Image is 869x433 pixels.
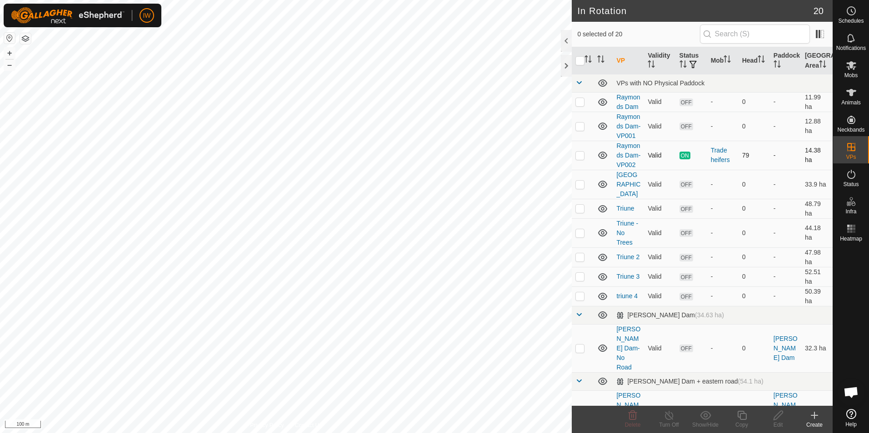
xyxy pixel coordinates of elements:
[796,421,833,429] div: Create
[577,30,699,39] span: 0 selected of 20
[20,33,31,44] button: Map Layers
[739,199,770,218] td: 0
[679,62,687,69] p-sorticon: Activate to sort
[801,247,833,267] td: 47.98 ha
[833,405,869,431] a: Help
[679,123,693,130] span: OFF
[840,236,862,241] span: Heatmap
[836,45,866,51] span: Notifications
[4,59,15,70] button: –
[616,142,640,168] a: Raymonds Dam-VP002
[679,205,693,213] span: OFF
[724,421,760,429] div: Copy
[616,292,638,300] a: triune 4
[819,62,826,69] p-sorticon: Activate to sort
[644,267,675,286] td: Valid
[700,25,810,44] input: Search (S)
[711,272,735,281] div: -
[711,344,735,353] div: -
[739,170,770,199] td: 0
[760,421,796,429] div: Edit
[711,252,735,262] div: -
[679,98,693,106] span: OFF
[644,141,675,170] td: Valid
[739,267,770,286] td: 0
[695,311,724,319] span: (34.63 ha)
[616,325,640,371] a: [PERSON_NAME] Dam-No Road
[845,209,856,214] span: Infra
[814,4,824,18] span: 20
[739,218,770,247] td: 0
[711,97,735,107] div: -
[597,57,604,64] p-sorticon: Activate to sort
[770,141,801,170] td: -
[625,422,641,428] span: Delete
[758,57,765,64] p-sorticon: Activate to sort
[739,324,770,372] td: 0
[739,92,770,112] td: 0
[644,199,675,218] td: Valid
[295,421,322,429] a: Contact Us
[801,112,833,141] td: 12.88 ha
[616,273,639,280] a: Triune 3
[679,344,693,352] span: OFF
[770,286,801,306] td: -
[644,218,675,247] td: Valid
[739,141,770,170] td: 79
[679,152,690,159] span: ON
[711,228,735,238] div: -
[770,218,801,247] td: -
[801,286,833,306] td: 50.39 ha
[711,180,735,189] div: -
[770,247,801,267] td: -
[11,7,125,24] img: Gallagher Logo
[846,154,856,160] span: VPs
[770,170,801,199] td: -
[616,79,829,87] div: VPs with NO Physical Paddock
[711,146,735,165] div: Trade heifers
[770,267,801,286] td: -
[616,93,640,110] a: Raymonds Dam
[687,421,724,429] div: Show/Hide
[616,311,724,319] div: [PERSON_NAME] Dam
[651,421,687,429] div: Turn Off
[644,286,675,306] td: Valid
[644,47,675,74] th: Validity
[644,324,675,372] td: Valid
[724,57,731,64] p-sorticon: Activate to sort
[711,122,735,131] div: -
[801,267,833,286] td: 52.51 ha
[841,100,861,105] span: Animals
[616,220,638,246] a: Triune - No Trees
[739,47,770,74] th: Head
[739,112,770,141] td: 0
[707,47,739,74] th: Mob
[616,378,763,385] div: [PERSON_NAME] Dam + eastern road
[616,113,640,139] a: Raymonds Dam-VP001
[801,324,833,372] td: 32.3 ha
[774,62,781,69] p-sorticon: Activate to sort
[250,421,284,429] a: Privacy Policy
[679,181,693,188] span: OFF
[644,92,675,112] td: Valid
[801,47,833,74] th: [GEOGRAPHIC_DATA] Area
[770,92,801,112] td: -
[770,199,801,218] td: -
[644,170,675,199] td: Valid
[845,422,857,427] span: Help
[801,141,833,170] td: 14.38 ha
[711,204,735,213] div: -
[616,253,639,261] a: Triune 2
[711,291,735,301] div: -
[4,33,15,44] button: Reset Map
[679,229,693,237] span: OFF
[616,171,640,197] a: [GEOGRAPHIC_DATA]
[801,218,833,247] td: 44.18 ha
[844,73,858,78] span: Mobs
[679,293,693,300] span: OFF
[676,47,707,74] th: Status
[4,48,15,59] button: +
[644,112,675,141] td: Valid
[843,182,859,187] span: Status
[613,47,644,74] th: VP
